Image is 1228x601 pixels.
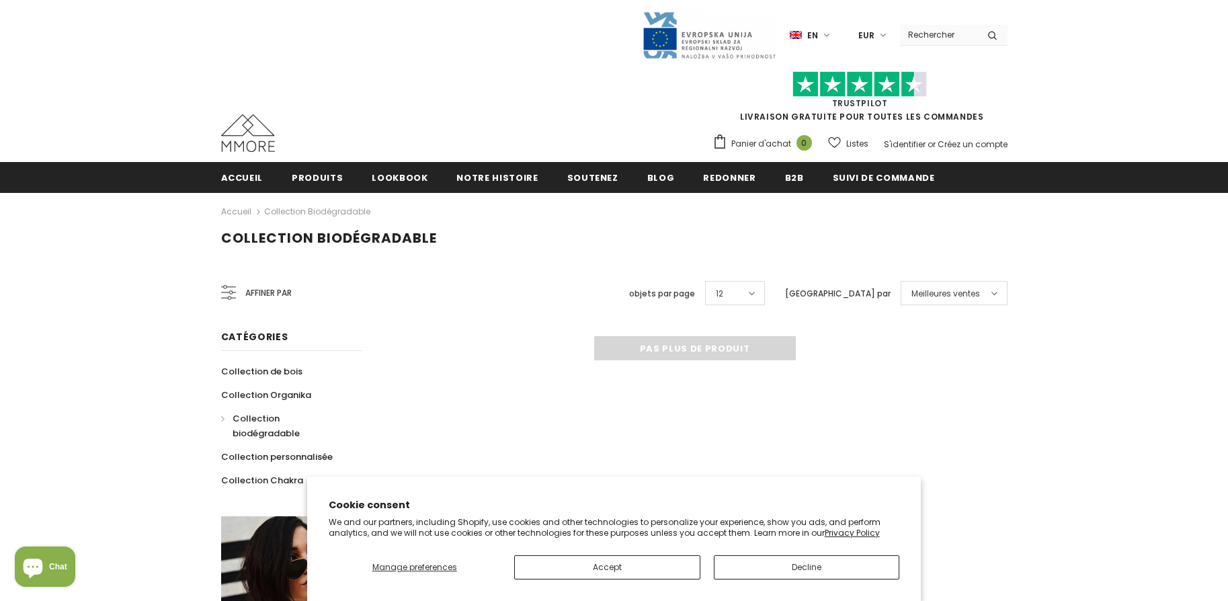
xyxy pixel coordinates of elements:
span: EUR [858,29,874,42]
a: Collection biodégradable [221,407,347,445]
a: Panier d'achat 0 [712,134,819,154]
span: 12 [716,287,723,300]
span: LIVRAISON GRATUITE POUR TOUTES LES COMMANDES [712,77,1008,122]
button: Decline [714,555,900,579]
a: Redonner [703,162,755,192]
a: Blog [647,162,675,192]
a: Accueil [221,204,251,220]
span: Blog [647,171,675,184]
span: Collection biodégradable [233,412,300,440]
span: Collection Organika [221,389,311,401]
h2: Cookie consent [329,498,900,512]
span: 0 [796,135,812,151]
span: Meilleures ventes [911,287,980,300]
span: Produits [292,171,343,184]
a: soutenez [567,162,618,192]
a: Collection Organika [221,383,311,407]
span: B2B [785,171,804,184]
button: Accept [514,555,700,579]
img: Faites confiance aux étoiles pilotes [792,71,927,97]
span: Panier d'achat [731,137,791,151]
span: Collection biodégradable [221,229,437,247]
a: Collection de bois [221,360,302,383]
span: Notre histoire [456,171,538,184]
span: Catégories [221,330,288,344]
a: Lookbook [372,162,427,192]
img: Javni Razpis [642,11,776,60]
a: Collection Chakra [221,469,303,492]
img: Cas MMORE [221,114,275,152]
inbox-online-store-chat: Shopify online store chat [11,547,79,590]
a: Accueil [221,162,263,192]
a: TrustPilot [832,97,888,109]
a: Créez un compte [938,138,1008,150]
a: Produits [292,162,343,192]
button: Manage preferences [329,555,501,579]
span: en [807,29,818,42]
a: Listes [828,132,868,155]
a: B2B [785,162,804,192]
a: Collection personnalisée [221,445,333,469]
label: [GEOGRAPHIC_DATA] par [785,287,891,300]
a: Javni Razpis [642,29,776,40]
a: S'identifier [884,138,926,150]
span: Suivi de commande [833,171,935,184]
a: Notre histoire [456,162,538,192]
a: Privacy Policy [825,527,880,538]
span: Redonner [703,171,755,184]
span: or [928,138,936,150]
a: Suivi de commande [833,162,935,192]
p: We and our partners, including Shopify, use cookies and other technologies to personalize your ex... [329,517,900,538]
span: Listes [846,137,868,151]
label: objets par page [629,287,695,300]
a: Collection biodégradable [264,206,370,217]
input: Search Site [900,25,977,44]
span: Accueil [221,171,263,184]
span: Collection Chakra [221,474,303,487]
span: soutenez [567,171,618,184]
span: Lookbook [372,171,427,184]
img: i-lang-1.png [790,30,802,41]
span: Affiner par [245,286,292,300]
span: Collection de bois [221,365,302,378]
span: Manage preferences [372,561,457,573]
span: Collection personnalisée [221,450,333,463]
